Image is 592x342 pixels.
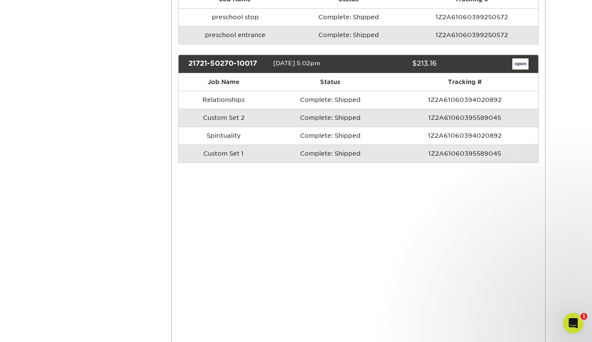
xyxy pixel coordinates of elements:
[563,313,583,333] iframe: Intercom live chat
[352,58,443,70] div: $213.16
[392,145,538,162] td: 1Z2A61060395589045
[269,73,392,91] th: Status
[392,91,538,109] td: 1Z2A61060394020892
[179,109,269,127] td: Custom Set 2
[2,316,72,339] iframe: Google Customer Reviews
[580,313,587,320] span: 1
[269,109,392,127] td: Complete: Shipped
[392,73,538,91] th: Tracking #
[182,58,273,70] div: 21721-50270-10017
[269,127,392,145] td: Complete: Shipped
[292,8,405,26] td: Complete: Shipped
[179,145,269,162] td: Custom Set 1
[273,60,321,67] span: [DATE] 5:02pm
[405,26,538,44] td: 1Z2A61060399250572
[179,91,269,109] td: Relationships
[512,58,528,70] a: open
[179,127,269,145] td: Spirituality
[392,109,538,127] td: 1Z2A61060395589045
[292,26,405,44] td: Complete: Shipped
[392,127,538,145] td: 1Z2A61060394020892
[269,145,392,162] td: Complete: Shipped
[269,91,392,109] td: Complete: Shipped
[405,8,538,26] td: 1Z2A61060399250572
[179,26,292,44] td: preschool entrance
[179,73,269,91] th: Job Name
[179,8,292,26] td: preschool stop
